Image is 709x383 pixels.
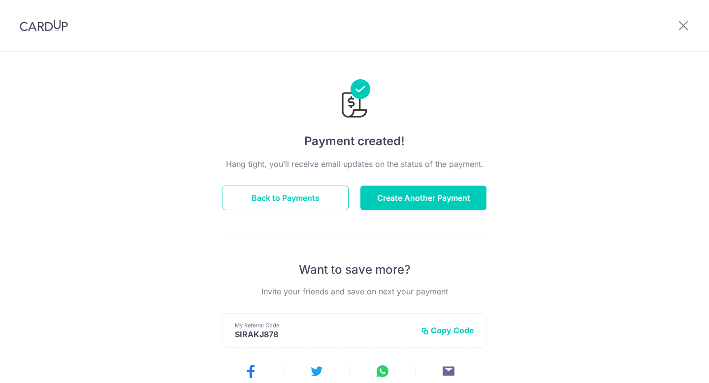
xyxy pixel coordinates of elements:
img: CardUp [20,20,68,32]
button: Back to Payments [223,186,349,210]
iframe: Opens a widget where you can find more information [645,353,699,378]
h4: Payment created! [223,132,486,150]
p: Invite your friends and save on next your payment [223,286,486,297]
p: Want to save more? [223,262,486,278]
button: Create Another Payment [360,186,486,210]
p: My Referral Code [235,321,413,329]
p: SIRAKJ878 [235,329,413,339]
img: Payments [339,79,370,121]
p: Hang tight, you’ll receive email updates on the status of the payment. [223,158,486,170]
button: Copy Code [421,325,474,335]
